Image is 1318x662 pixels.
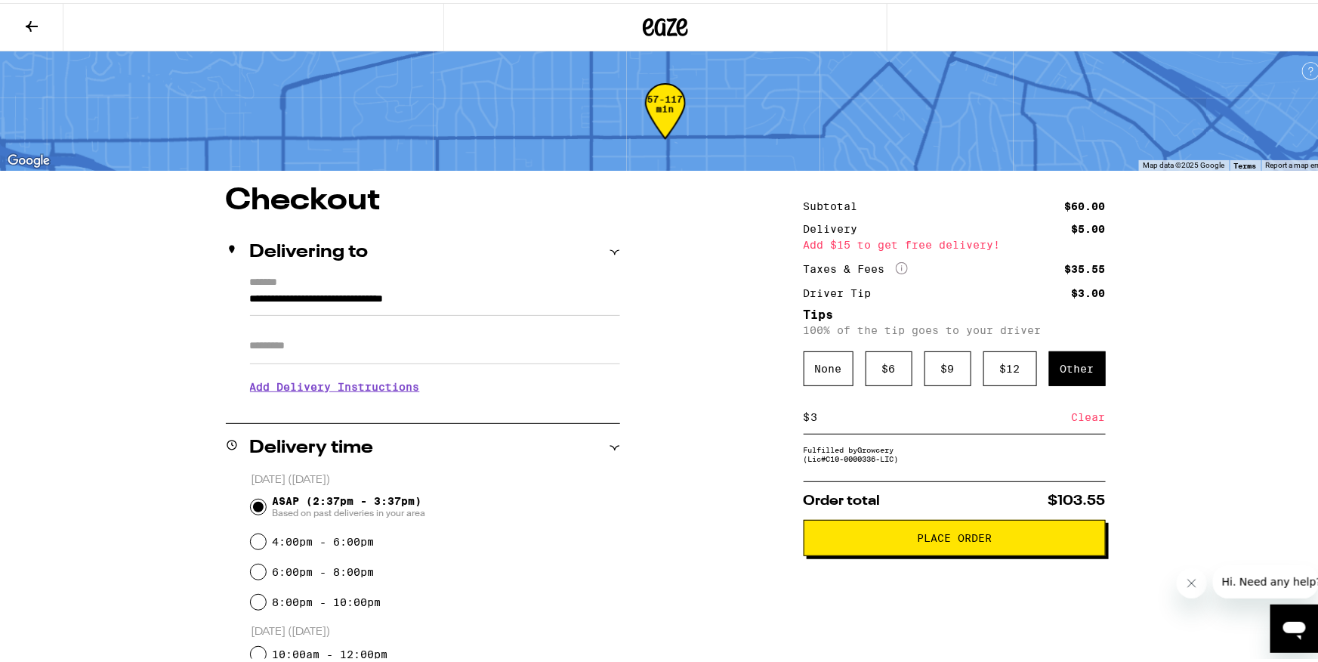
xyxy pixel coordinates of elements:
[804,517,1106,553] button: Place Order
[1072,398,1106,431] div: Clear
[250,401,620,413] p: We'll contact you at [PHONE_NUMBER] when we arrive
[804,285,882,295] div: Driver Tip
[810,407,1072,421] input: 0
[804,348,853,383] div: None
[804,442,1106,460] div: Fulfilled by Growcery (Lic# C10-0000336-LIC )
[272,645,387,657] label: 10:00am - 12:00pm
[1065,198,1106,209] div: $60.00
[272,504,425,516] span: Based on past deliveries in your area
[4,148,54,168] a: Open this area in Google Maps (opens a new window)
[804,237,1106,247] div: Add $15 to get free delivery!
[1072,285,1106,295] div: $3.00
[983,348,1037,383] div: $ 12
[251,622,620,636] p: [DATE] ([DATE])
[272,563,374,575] label: 6:00pm - 8:00pm
[4,148,54,168] img: Google
[1065,261,1106,271] div: $35.55
[250,436,374,454] h2: Delivery time
[1143,158,1225,166] span: Map data ©2025 Google
[804,198,869,209] div: Subtotal
[1234,158,1257,167] a: Terms
[804,321,1106,333] p: 100% of the tip goes to your driver
[804,398,810,431] div: $
[804,221,869,231] div: Delivery
[251,470,620,484] p: [DATE] ([DATE])
[804,259,908,273] div: Taxes & Fees
[1072,221,1106,231] div: $5.00
[866,348,912,383] div: $ 6
[272,593,381,605] label: 8:00pm - 10:00pm
[250,367,620,401] h3: Add Delivery Instructions
[917,530,992,540] span: Place Order
[272,492,425,516] span: ASAP (2:37pm - 3:37pm)
[645,91,686,148] div: 57-117 min
[804,491,881,505] span: Order total
[1177,565,1207,595] iframe: Close message
[804,306,1106,318] h5: Tips
[226,183,620,213] h1: Checkout
[9,11,109,23] span: Hi. Need any help?
[924,348,971,383] div: $ 9
[250,240,369,258] h2: Delivering to
[1049,348,1106,383] div: Other
[1048,491,1106,505] span: $103.55
[272,533,374,545] label: 4:00pm - 6:00pm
